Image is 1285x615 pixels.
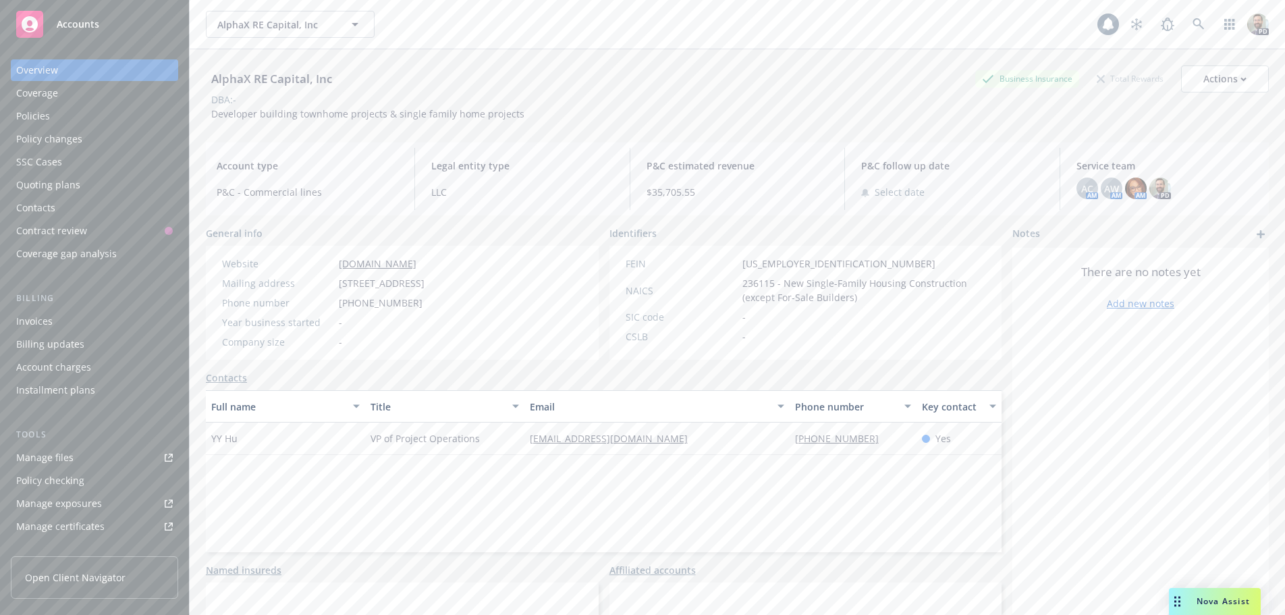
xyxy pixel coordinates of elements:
span: AlphaX RE Capital, Inc [217,18,334,32]
span: [STREET_ADDRESS] [339,276,425,290]
span: Yes [935,431,951,446]
a: Policy changes [11,128,178,150]
span: Account type [217,159,398,173]
span: There are no notes yet [1081,264,1201,280]
a: Installment plans [11,379,178,401]
button: Actions [1181,65,1269,92]
div: Year business started [222,315,333,329]
a: Coverage gap analysis [11,243,178,265]
span: YY Hu [211,431,238,446]
a: Policies [11,105,178,127]
span: Open Client Navigator [25,570,126,585]
span: Accounts [57,19,99,30]
div: Billing updates [16,333,84,355]
span: Select date [875,185,925,199]
a: Manage files [11,447,178,469]
a: Contract review [11,220,178,242]
a: Contacts [206,371,247,385]
div: Full name [211,400,345,414]
a: Manage BORs [11,539,178,560]
div: Contacts [16,197,55,219]
img: photo [1149,178,1171,199]
span: $35,705.55 [647,185,828,199]
a: Overview [11,59,178,81]
div: Company size [222,335,333,349]
button: AlphaX RE Capital, Inc [206,11,375,38]
div: DBA: - [211,92,236,107]
a: Add new notes [1107,296,1174,311]
span: Notes [1012,226,1040,242]
a: Invoices [11,311,178,332]
span: - [339,335,342,349]
span: P&C estimated revenue [647,159,828,173]
span: [US_EMPLOYER_IDENTIFICATION_NUMBER] [742,257,935,271]
div: CSLB [626,329,737,344]
span: - [742,329,746,344]
div: NAICS [626,284,737,298]
a: [EMAIL_ADDRESS][DOMAIN_NAME] [530,432,699,445]
a: Search [1185,11,1212,38]
div: Manage BORs [16,539,80,560]
div: FEIN [626,257,737,271]
div: Title [371,400,504,414]
a: Named insureds [206,563,281,577]
a: [PHONE_NUMBER] [795,432,890,445]
span: Developer building townhome projects & single family home projects [211,107,524,120]
button: Key contact [917,390,1002,423]
img: photo [1125,178,1147,199]
div: Installment plans [16,379,95,401]
div: Drag to move [1169,588,1186,615]
div: Email [530,400,769,414]
button: Title [365,390,524,423]
div: Tools [11,428,178,442]
a: Accounts [11,5,178,43]
span: LLC [431,185,613,199]
a: Policy checking [11,470,178,491]
a: [DOMAIN_NAME] [339,257,416,270]
div: Coverage [16,82,58,104]
div: Mailing address [222,276,333,290]
span: General info [206,226,263,240]
div: Actions [1203,66,1247,92]
div: Coverage gap analysis [16,243,117,265]
div: Manage files [16,447,74,469]
div: Total Rewards [1090,70,1170,87]
a: Contacts [11,197,178,219]
a: Coverage [11,82,178,104]
button: Email [524,390,790,423]
span: [PHONE_NUMBER] [339,296,422,310]
a: Switch app [1216,11,1243,38]
a: Quoting plans [11,174,178,196]
a: Account charges [11,356,178,378]
a: Billing updates [11,333,178,355]
div: Manage certificates [16,516,105,537]
div: Manage exposures [16,493,102,514]
div: Contract review [16,220,87,242]
a: add [1253,226,1269,242]
span: 236115 - New Single-Family Housing Construction (except For-Sale Builders) [742,276,986,304]
a: Manage exposures [11,493,178,514]
div: Phone number [795,400,897,414]
span: AW [1104,182,1119,196]
div: Billing [11,292,178,305]
div: Policy checking [16,470,84,491]
div: SIC code [626,310,737,324]
span: - [339,315,342,329]
div: SSC Cases [16,151,62,173]
span: P&C - Commercial lines [217,185,398,199]
a: Stop snowing [1123,11,1150,38]
span: P&C follow up date [861,159,1043,173]
div: Website [222,257,333,271]
div: Policies [16,105,50,127]
span: - [742,310,746,324]
div: Key contact [922,400,981,414]
div: Quoting plans [16,174,80,196]
div: Invoices [16,311,53,332]
div: AlphaX RE Capital, Inc [206,70,337,88]
div: Phone number [222,296,333,310]
span: Identifiers [609,226,657,240]
a: SSC Cases [11,151,178,173]
button: Phone number [790,390,917,423]
span: Service team [1076,159,1258,173]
